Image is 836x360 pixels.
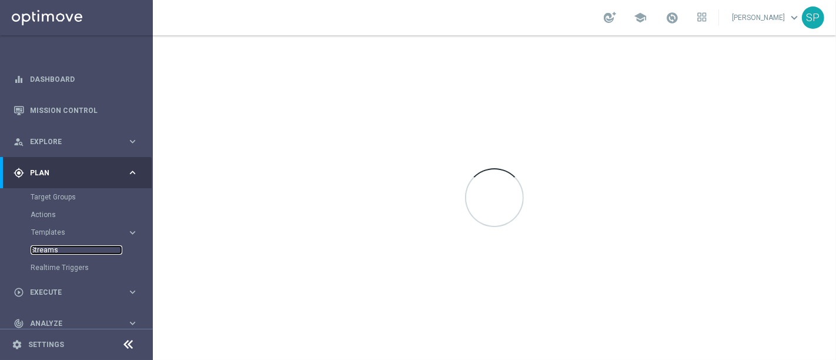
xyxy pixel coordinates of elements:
[14,64,138,95] div: Dashboard
[31,192,122,202] a: Target Groups
[31,263,122,272] a: Realtime Triggers
[13,75,139,84] button: equalizer Dashboard
[30,64,138,95] a: Dashboard
[14,168,24,178] i: gps_fixed
[28,341,64,348] a: Settings
[31,224,152,241] div: Templates
[30,138,127,145] span: Explore
[12,339,22,350] i: settings
[731,9,802,26] a: [PERSON_NAME]keyboard_arrow_down
[13,106,139,115] button: Mission Control
[30,320,127,327] span: Analyze
[30,289,127,296] span: Execute
[14,136,127,147] div: Explore
[788,11,801,24] span: keyboard_arrow_down
[14,318,24,329] i: track_changes
[14,287,127,298] div: Execute
[127,167,138,178] i: keyboard_arrow_right
[127,227,138,238] i: keyboard_arrow_right
[802,6,824,29] div: SP
[31,206,152,224] div: Actions
[634,11,647,24] span: school
[13,319,139,328] button: track_changes Analyze keyboard_arrow_right
[30,169,127,176] span: Plan
[31,188,152,206] div: Target Groups
[13,137,139,146] button: person_search Explore keyboard_arrow_right
[14,318,127,329] div: Analyze
[127,136,138,147] i: keyboard_arrow_right
[14,287,24,298] i: play_circle_outline
[127,318,138,329] i: keyboard_arrow_right
[13,288,139,297] button: play_circle_outline Execute keyboard_arrow_right
[31,229,115,236] span: Templates
[31,259,152,276] div: Realtime Triggers
[31,210,122,219] a: Actions
[14,136,24,147] i: person_search
[31,229,127,236] div: Templates
[14,95,138,126] div: Mission Control
[31,241,152,259] div: Streams
[31,228,139,237] button: Templates keyboard_arrow_right
[127,286,138,298] i: keyboard_arrow_right
[14,168,127,178] div: Plan
[31,245,122,255] a: Streams
[14,74,24,85] i: equalizer
[13,168,139,178] button: gps_fixed Plan keyboard_arrow_right
[30,95,138,126] a: Mission Control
